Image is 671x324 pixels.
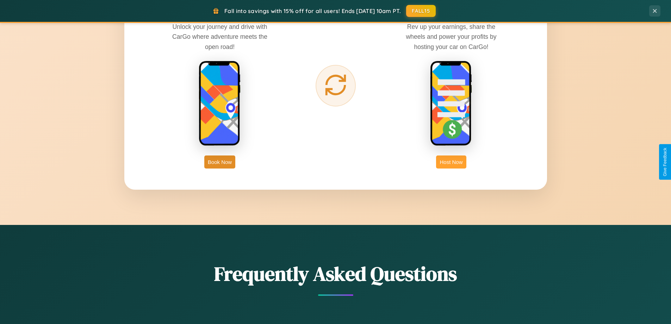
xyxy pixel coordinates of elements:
img: host phone [430,61,472,147]
h2: Frequently Asked Questions [124,260,547,287]
p: Unlock your journey and drive with CarGo where adventure meets the open road! [167,22,273,51]
button: FALL15 [406,5,436,17]
span: Fall into savings with 15% off for all users! Ends [DATE] 10am PT. [224,7,401,14]
div: Give Feedback [663,148,667,176]
img: rent phone [199,61,241,147]
button: Book Now [204,155,235,169]
button: Host Now [436,155,466,169]
p: Rev up your earnings, share the wheels and power your profits by hosting your car on CarGo! [398,22,504,51]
